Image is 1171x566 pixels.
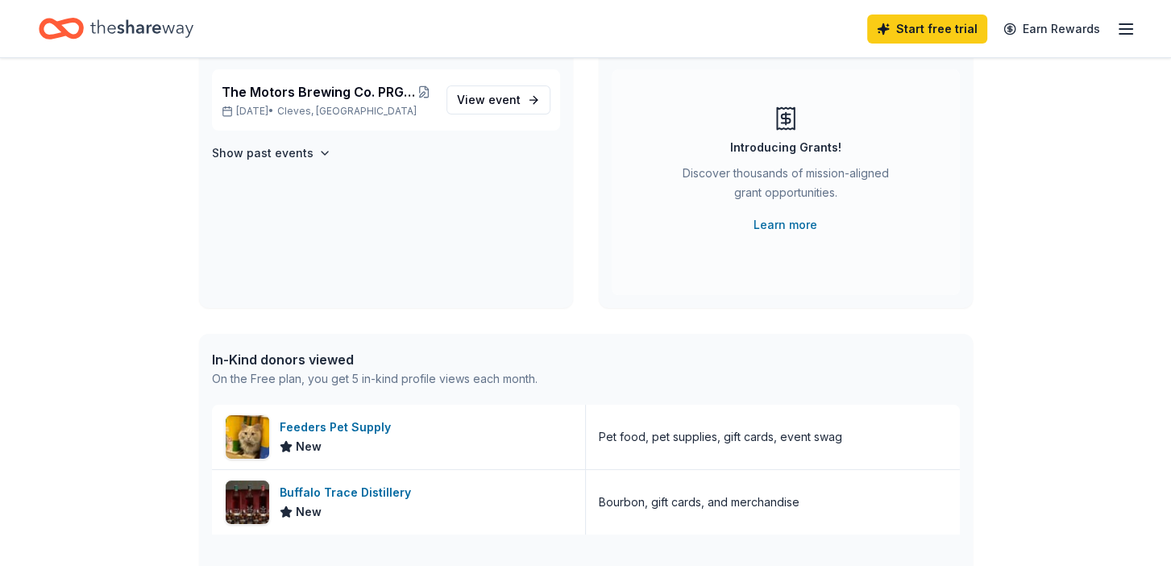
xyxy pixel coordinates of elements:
a: Start free trial [867,15,987,44]
span: Cleves, [GEOGRAPHIC_DATA] [277,105,417,118]
p: [DATE] • [222,105,434,118]
a: Home [39,10,193,48]
h4: Show past events [212,144,314,163]
div: Introducing Grants! [730,138,841,157]
div: Discover thousands of mission-aligned grant opportunities. [676,164,895,209]
div: Pet food, pet supplies, gift cards, event swag [599,427,842,447]
div: Bourbon, gift cards, and merchandise [599,493,799,512]
div: Feeders Pet Supply [280,418,397,437]
span: View [457,90,521,110]
a: Learn more [754,215,817,235]
span: event [488,93,521,106]
img: Image for Buffalo Trace Distillery [226,481,269,524]
img: Image for Feeders Pet Supply [226,415,269,459]
span: The Motors Brewing Co. PRG 2025 Car and Bike Show [222,82,415,102]
a: View event [446,85,550,114]
div: In-Kind donors viewed [212,350,538,369]
span: New [296,437,322,456]
button: Show past events [212,144,331,163]
div: Buffalo Trace Distillery [280,483,417,502]
a: Earn Rewards [994,15,1110,44]
div: On the Free plan, you get 5 in-kind profile views each month. [212,369,538,389]
span: New [296,502,322,522]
